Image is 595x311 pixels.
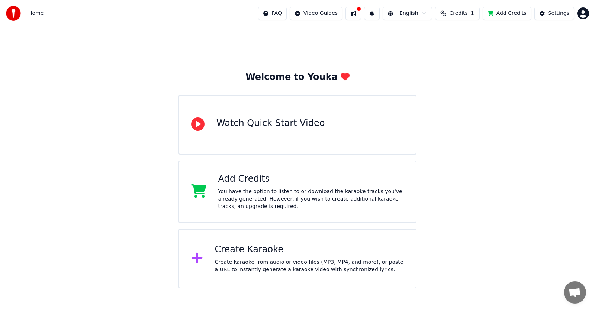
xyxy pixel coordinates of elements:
div: Create Karaoke [215,244,404,256]
div: Create karaoke from audio or video files (MP3, MP4, and more), or paste a URL to instantly genera... [215,259,404,273]
div: Watch Quick Start Video [216,117,325,129]
span: 1 [471,10,474,17]
div: Add Credits [218,173,404,185]
button: FAQ [258,7,287,20]
button: Video Guides [290,7,342,20]
span: Credits [449,10,467,17]
button: Credits1 [435,7,480,20]
div: Welcome to Youka [245,71,350,83]
nav: breadcrumb [28,10,44,17]
button: Add Credits [483,7,531,20]
div: You have the option to listen to or download the karaoke tracks you've already generated. However... [218,188,404,210]
div: Settings [548,10,569,17]
button: Settings [534,7,574,20]
div: Open chat [564,281,586,304]
span: Home [28,10,44,17]
img: youka [6,6,21,21]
